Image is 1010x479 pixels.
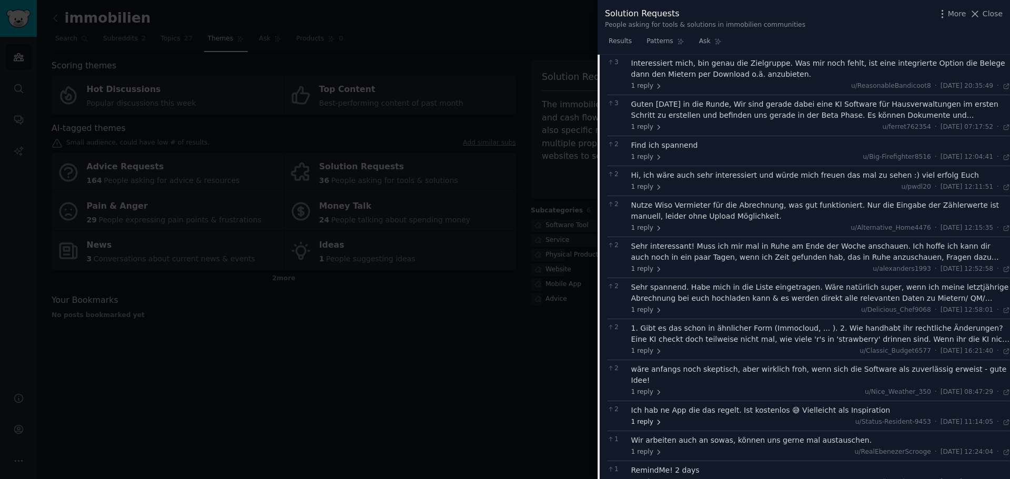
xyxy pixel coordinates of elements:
span: · [997,223,999,233]
span: u/alexanders1993 [873,265,931,272]
span: · [935,152,937,162]
span: u/ReasonableBandicoot8 [851,82,931,89]
span: 3 [607,99,625,108]
span: · [997,182,999,192]
span: · [935,223,937,233]
span: u/Classic_Budget6577 [860,347,931,354]
span: · [935,346,937,356]
span: 1 reply [631,123,663,132]
span: 2 [607,364,625,373]
span: · [935,264,937,274]
span: u/Nice_Weather_350 [865,388,931,395]
span: 1 [607,465,625,474]
span: 3 [607,58,625,67]
span: [DATE] 08:47:29 [941,388,993,397]
span: [DATE] 12:15:35 [941,223,993,233]
span: Ask [699,37,711,46]
span: 1 reply [631,346,663,356]
span: · [997,81,999,91]
div: Solution Requests [605,7,805,21]
span: · [935,388,937,397]
span: · [997,417,999,427]
span: 2 [607,140,625,149]
span: [DATE] 11:14:05 [941,417,993,427]
span: · [997,152,999,162]
span: 2 [607,241,625,250]
span: · [935,305,937,315]
span: · [935,417,937,427]
span: 1 [607,435,625,444]
span: 1 reply [631,447,663,457]
span: · [997,123,999,132]
span: · [935,81,937,91]
span: 2 [607,200,625,209]
span: Close [983,8,1003,19]
span: 1 reply [631,81,663,91]
span: 1 reply [631,388,663,397]
span: · [997,264,999,274]
span: 1 reply [631,417,663,427]
a: Ask [695,33,725,55]
span: 1 reply [631,305,663,315]
span: [DATE] 16:21:40 [941,346,993,356]
span: · [997,447,999,457]
span: · [997,388,999,397]
button: Close [969,8,1003,19]
span: More [948,8,966,19]
span: [DATE] 12:11:51 [941,182,993,192]
span: 1 reply [631,264,663,274]
button: More [937,8,966,19]
span: [DATE] 12:58:01 [941,305,993,315]
span: Patterns [647,37,673,46]
span: u/Status-Resident-9453 [855,418,931,425]
span: · [997,346,999,356]
span: [DATE] 07:17:52 [941,123,993,132]
span: u/Big-Firefighter8516 [863,153,931,160]
span: Results [609,37,632,46]
span: 2 [607,405,625,414]
span: 1 reply [631,223,663,233]
a: Patterns [643,33,688,55]
span: u/Alternative_Home4476 [851,224,931,231]
span: u/Delicious_Chef9068 [861,306,931,313]
span: [DATE] 12:04:41 [941,152,993,162]
span: · [935,447,937,457]
span: [DATE] 12:52:58 [941,264,993,274]
span: 2 [607,323,625,332]
span: u/pwdl20 [901,183,931,190]
span: · [935,123,937,132]
span: u/ferret762354 [882,123,931,130]
span: u/RealEbenezerScrooge [855,448,931,455]
span: 2 [607,282,625,291]
span: 2 [607,170,625,179]
span: 1 reply [631,152,663,162]
span: [DATE] 12:24:04 [941,447,993,457]
span: 1 reply [631,182,663,192]
a: Results [605,33,635,55]
span: [DATE] 20:35:49 [941,81,993,91]
span: · [935,182,937,192]
div: People asking for tools & solutions in immobilien communities [605,21,805,30]
span: · [997,305,999,315]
